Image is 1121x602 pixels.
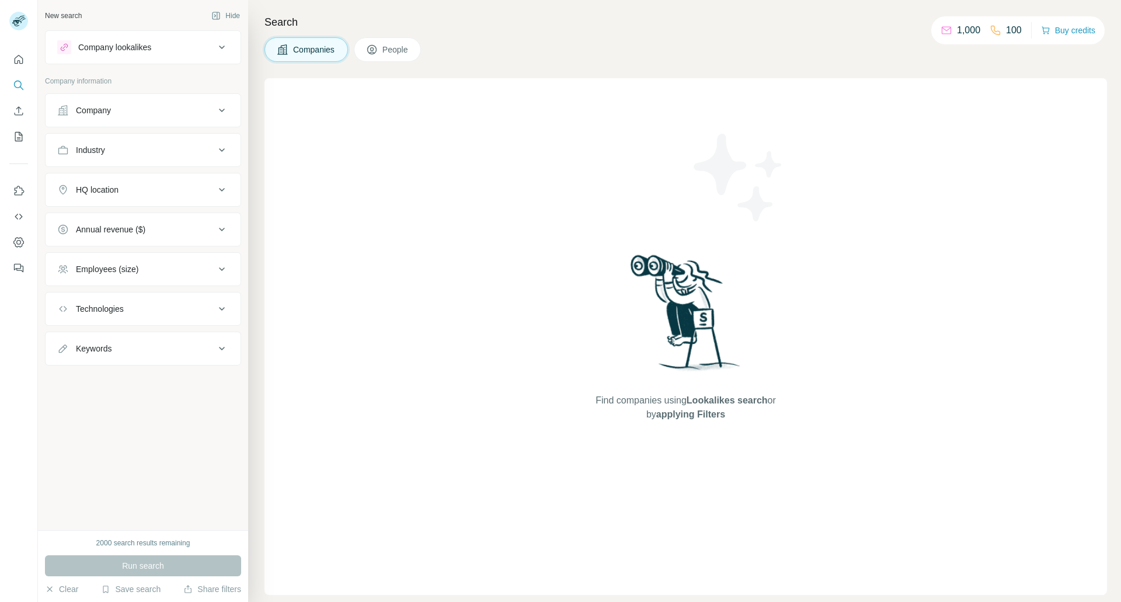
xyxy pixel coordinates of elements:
button: Keywords [46,335,241,363]
button: HQ location [46,176,241,204]
button: Use Surfe API [9,206,28,227]
button: Use Surfe on LinkedIn [9,180,28,201]
div: Technologies [76,303,124,315]
img: Surfe Illustration - Woman searching with binoculars [625,252,747,382]
h4: Search [264,14,1107,30]
span: Lookalikes search [687,395,768,405]
button: Save search [101,583,161,595]
span: Companies [293,44,336,55]
button: Employees (size) [46,255,241,283]
img: Surfe Illustration - Stars [686,125,791,230]
div: HQ location [76,184,119,196]
p: Company information [45,76,241,86]
button: Quick start [9,49,28,70]
button: Buy credits [1041,22,1095,39]
div: New search [45,11,82,21]
p: 1,000 [957,23,980,37]
button: My lists [9,126,28,147]
button: Share filters [183,583,241,595]
div: Annual revenue ($) [76,224,145,235]
button: Annual revenue ($) [46,215,241,243]
p: 100 [1006,23,1022,37]
div: Company [76,105,111,116]
button: Hide [203,7,248,25]
span: applying Filters [656,409,725,419]
button: Search [9,75,28,96]
div: Employees (size) [76,263,138,275]
div: 2000 search results remaining [96,538,190,548]
span: Find companies using or by [592,394,779,422]
button: Technologies [46,295,241,323]
div: Keywords [76,343,112,354]
div: Industry [76,144,105,156]
button: Feedback [9,257,28,279]
span: People [382,44,409,55]
button: Clear [45,583,78,595]
button: Enrich CSV [9,100,28,121]
button: Company [46,96,241,124]
div: Company lookalikes [78,41,151,53]
button: Company lookalikes [46,33,241,61]
button: Industry [46,136,241,164]
button: Dashboard [9,232,28,253]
